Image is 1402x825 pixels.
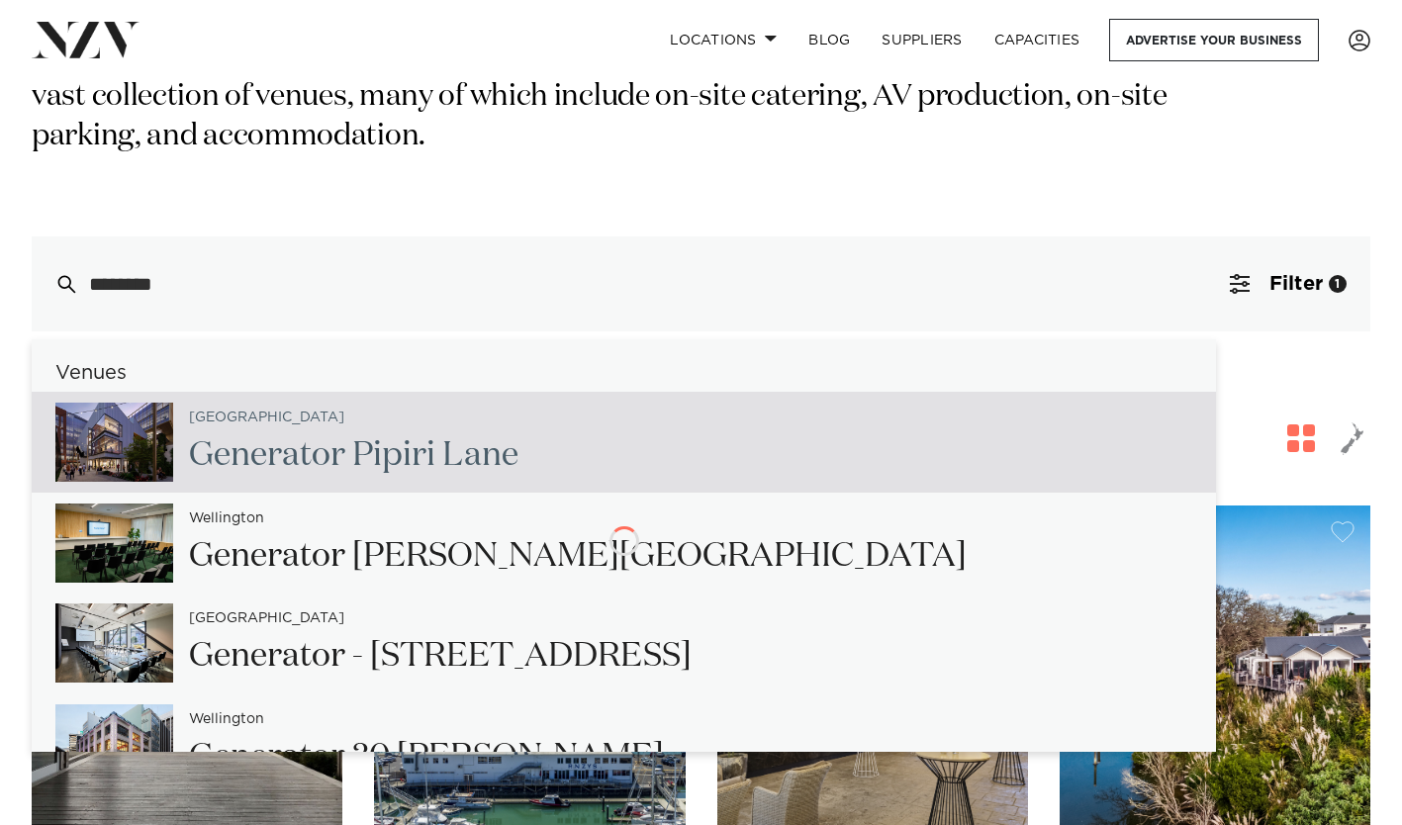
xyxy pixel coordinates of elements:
[189,511,264,526] small: Wellington
[32,22,140,57] img: nzv-logo.png
[866,19,978,61] a: SUPPLIERS
[189,735,664,779] h2: r 30 [PERSON_NAME]
[793,19,866,61] a: BLOG
[189,433,518,478] h2: r Pipiri Lane
[189,712,264,727] small: Wellington
[979,19,1096,61] a: Capacities
[55,603,173,683] img: cCsWBJn2GVfAmH8150f46JJVnloTN0BOx0LhgPy2.jpg
[654,19,793,61] a: Locations
[189,611,344,626] small: [GEOGRAPHIC_DATA]
[189,639,330,673] span: Generato
[1206,236,1370,331] button: Filter1
[1269,274,1323,294] span: Filter
[55,704,173,783] img: IQ52rxLbpV6D1yvrYgOnnguCmiDUrpZEkIaR4hF1.jpg
[32,363,1216,384] h6: Venues
[1329,275,1347,293] div: 1
[189,634,692,679] h2: r - [STREET_ADDRESS]
[189,539,330,573] span: Generato
[55,504,173,583] img: JXgU5dKoTfdMO43v09yZLsMc3a8QgxTh0FZbz26O.jpg
[189,438,330,472] span: Generato
[55,403,173,482] img: BmnEfn8TGzNMKkCRvMyv6O510gBlEnDxuag2Ucpd.jpg
[189,740,330,774] span: Generato
[189,411,344,425] small: [GEOGRAPHIC_DATA]
[189,534,967,579] h2: r [PERSON_NAME][GEOGRAPHIC_DATA]
[1109,19,1319,61] a: Advertise your business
